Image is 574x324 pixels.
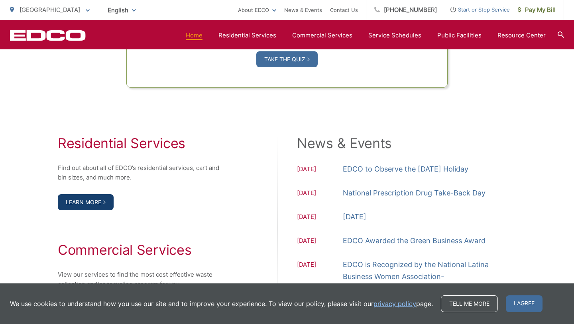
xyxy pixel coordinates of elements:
p: Find out about all of EDCO’s residential services, cart and bin sizes, and much more. [58,163,229,182]
a: Take the Quiz [256,51,318,67]
span: Pay My Bill [518,5,556,15]
a: National Prescription Drug Take-Back Day [343,187,486,199]
span: [DATE] [297,188,343,199]
a: Residential Services [218,31,276,40]
span: English [102,3,142,17]
a: Learn More [58,194,114,210]
a: EDCO Awarded the Green Business Award [343,235,486,247]
span: [GEOGRAPHIC_DATA] [20,6,80,14]
a: Resource Center [497,31,546,40]
a: Service Schedules [368,31,421,40]
a: Contact Us [330,5,358,15]
h2: News & Events [297,135,516,151]
span: [DATE] [297,260,343,295]
a: privacy policy [373,299,416,308]
h2: Residential Services [58,135,229,151]
a: EDCO to Observe the [DATE] Holiday [343,163,468,175]
a: EDCD logo. Return to the homepage. [10,30,86,41]
a: About EDCO [238,5,276,15]
a: [DATE] [343,211,366,223]
a: EDCO is Recognized by the National Latina Business Women Association-[GEOGRAPHIC_DATA] [343,259,516,295]
a: News & Events [284,5,322,15]
a: Commercial Services [292,31,352,40]
span: [DATE] [297,164,343,175]
span: [DATE] [297,212,343,223]
a: Home [186,31,202,40]
p: We use cookies to understand how you use our site and to improve your experience. To view our pol... [10,299,433,308]
h2: Commercial Services [58,242,229,258]
a: Public Facilities [437,31,482,40]
span: [DATE] [297,236,343,247]
p: View our services to find the most cost effective waste collection and/or recycling program for you. [58,270,229,289]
